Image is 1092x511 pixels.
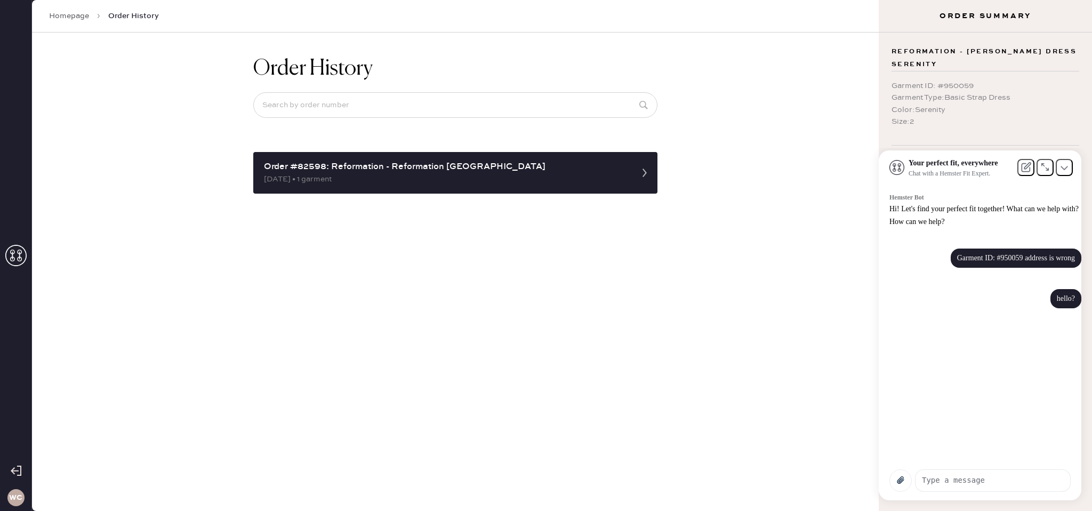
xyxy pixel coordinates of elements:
h3: WC [9,494,22,501]
a: Homepage [49,11,89,21]
div: [DATE] • 1 garment [264,173,628,185]
iframe: Front Chat [866,148,1092,511]
h1: Order History [253,56,373,82]
h3: Order Summary [879,11,1092,21]
span: Order History [108,11,159,21]
div: Size : 2 [892,116,1079,127]
div: Garment Type : Basic Strap Dress [892,92,1079,103]
span: Reformation - [PERSON_NAME] Dress Serenity [892,45,1079,71]
input: Search by order number [253,92,657,118]
div: Garment ID : # 950059 [892,80,1079,92]
div: Order #82598: Reformation - Reformation [GEOGRAPHIC_DATA] [264,161,628,173]
div: Color : Serenity [892,104,1079,116]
